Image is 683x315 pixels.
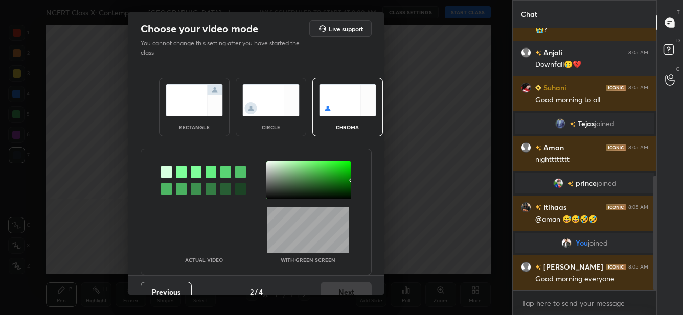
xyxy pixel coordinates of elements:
span: prince [576,179,597,187]
img: no-rating-badge.077c3623.svg [570,122,576,127]
p: D [676,37,680,44]
img: normalScreenIcon.ae25ed63.svg [166,84,223,116]
h6: Anjali [541,47,563,58]
img: no-rating-badge.077c3623.svg [567,181,574,187]
h6: Aman [541,142,564,153]
div: Downfall🥲💔 [535,60,648,70]
img: no-rating-badge.077c3623.svg [535,145,541,151]
div: @aman 😅😅🤣🤣 [535,214,648,225]
img: iconic-dark.1390631f.png [606,264,626,270]
img: default.png [521,142,531,153]
h4: 2 [250,286,254,297]
img: default.png [521,47,531,58]
span: You [576,239,588,247]
h2: Choose your video mode [141,22,258,35]
p: T [677,8,680,16]
img: iconic-dark.1390631f.png [606,204,626,210]
button: Previous [141,282,192,302]
img: default.png [521,262,531,272]
div: circle [251,125,291,130]
p: G [676,65,680,73]
h5: Live support [329,26,363,32]
img: circleScreenIcon.acc0effb.svg [242,84,300,116]
div: chroma [327,125,368,130]
div: Good morning to all [535,95,648,105]
h4: / [255,286,258,297]
div: 8:05 AM [628,85,648,91]
div: rectangle [174,125,215,130]
h6: [PERSON_NAME] [541,261,603,272]
img: no-rating-badge.077c3623.svg [535,264,541,270]
img: chromaScreenIcon.c19ab0a0.svg [319,84,376,116]
div: nightttttttt [535,155,648,165]
div: Good morning everyone [535,274,648,284]
h6: Itihaas [541,202,566,212]
img: Learner_Badge_beginner_1_8b307cf2a0.svg [535,85,541,91]
div: 8:05 AM [628,144,648,151]
img: c4f250467f944e498b3db8d9daae827e.jpg [521,202,531,212]
p: Actual Video [185,257,223,262]
span: joined [597,179,617,187]
div: 8:05 AM [628,264,648,270]
p: You cannot change this setting after you have started the class [141,39,306,57]
p: With green screen [281,257,335,262]
div: grid [513,28,656,290]
div: 8:05 AM [628,204,648,210]
p: Chat [513,1,545,28]
div: 8:05 AM [628,50,648,56]
span: Tejas [578,119,595,128]
h6: Suhani [541,82,566,93]
img: 4a95fedc2b2a4a3f9f1360d0181d5c1b.jpg [553,178,563,188]
img: iconic-dark.1390631f.png [606,144,626,151]
img: e910bd031c89495784713cb5d0287aa2.jpg [555,118,565,129]
img: no-rating-badge.077c3623.svg [535,205,541,210]
img: fbb3c24a9d964a2d9832b95166ca1330.jpg [561,238,572,248]
img: 4cf73dbdbab3401a83760b067ad09d2a.jpg [521,83,531,93]
h4: 4 [259,286,263,297]
img: iconic-dark.1390631f.png [606,85,626,91]
span: joined [588,239,608,247]
span: joined [595,119,614,128]
img: no-rating-badge.077c3623.svg [535,50,541,56]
